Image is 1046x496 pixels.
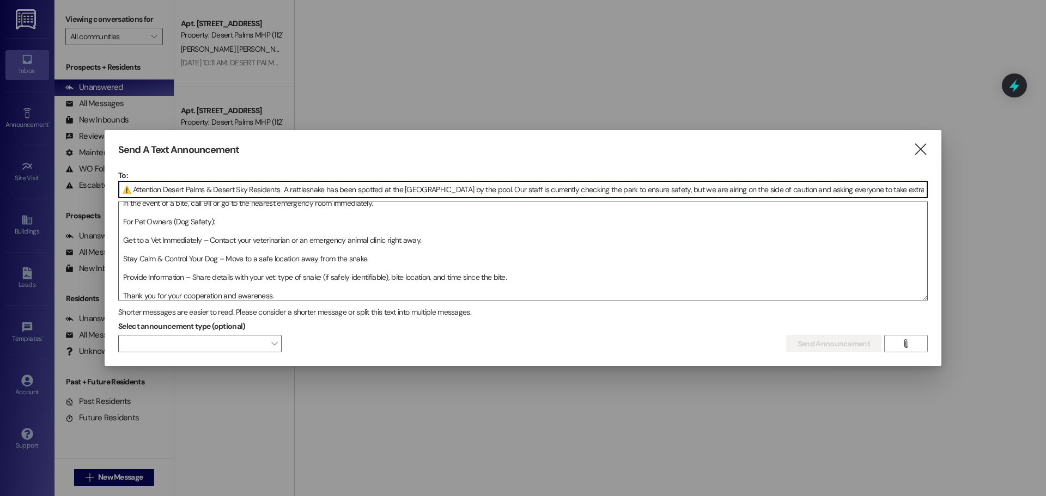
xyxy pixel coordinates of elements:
[118,144,239,156] h3: Send A Text Announcement
[798,338,870,350] span: Send Announcement
[902,339,910,348] i: 
[119,201,927,301] textarea: ⚠️ Attention Desert Palms & Desert Sky Residents A rattlesnake has been spotted at the [GEOGRAPHI...
[118,170,928,181] p: To:
[913,144,928,155] i: 
[786,335,881,352] button: Send Announcement
[118,307,928,318] div: Shorter messages are easier to read. Please consider a shorter message or split this text into mu...
[118,201,928,301] div: ⚠️ Attention Desert Palms & Desert Sky Residents A rattlesnake has been spotted at the [GEOGRAPHI...
[118,318,246,335] label: Select announcement type (optional)
[119,181,927,198] input: Type to select the units, buildings, or communities you want to message. (e.g. 'Unit 1A', 'Buildi...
